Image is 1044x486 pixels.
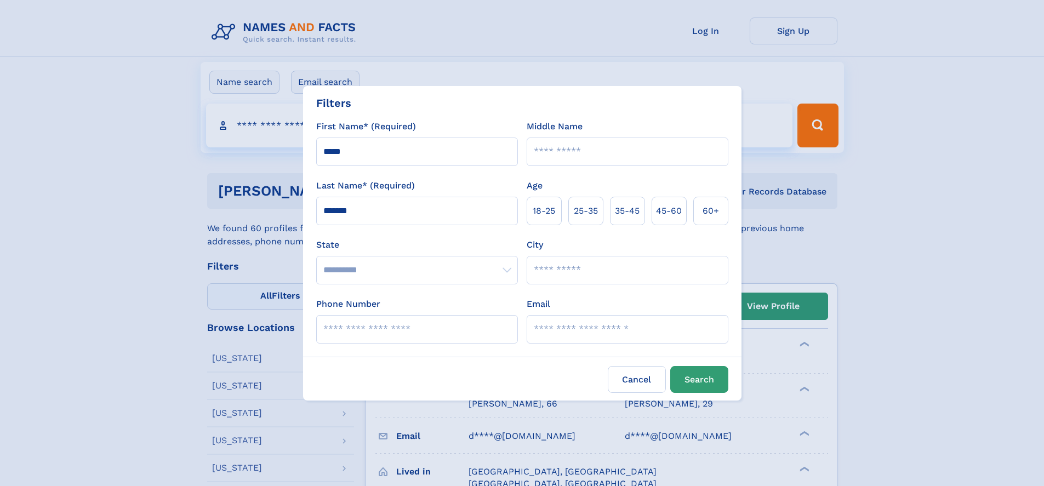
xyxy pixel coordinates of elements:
[527,238,543,251] label: City
[316,120,416,133] label: First Name* (Required)
[670,366,728,393] button: Search
[527,120,583,133] label: Middle Name
[316,298,380,311] label: Phone Number
[316,238,518,251] label: State
[574,204,598,218] span: 25‑35
[316,179,415,192] label: Last Name* (Required)
[533,204,555,218] span: 18‑25
[527,179,543,192] label: Age
[316,95,351,111] div: Filters
[703,204,719,218] span: 60+
[527,298,550,311] label: Email
[608,366,666,393] label: Cancel
[615,204,640,218] span: 35‑45
[656,204,682,218] span: 45‑60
